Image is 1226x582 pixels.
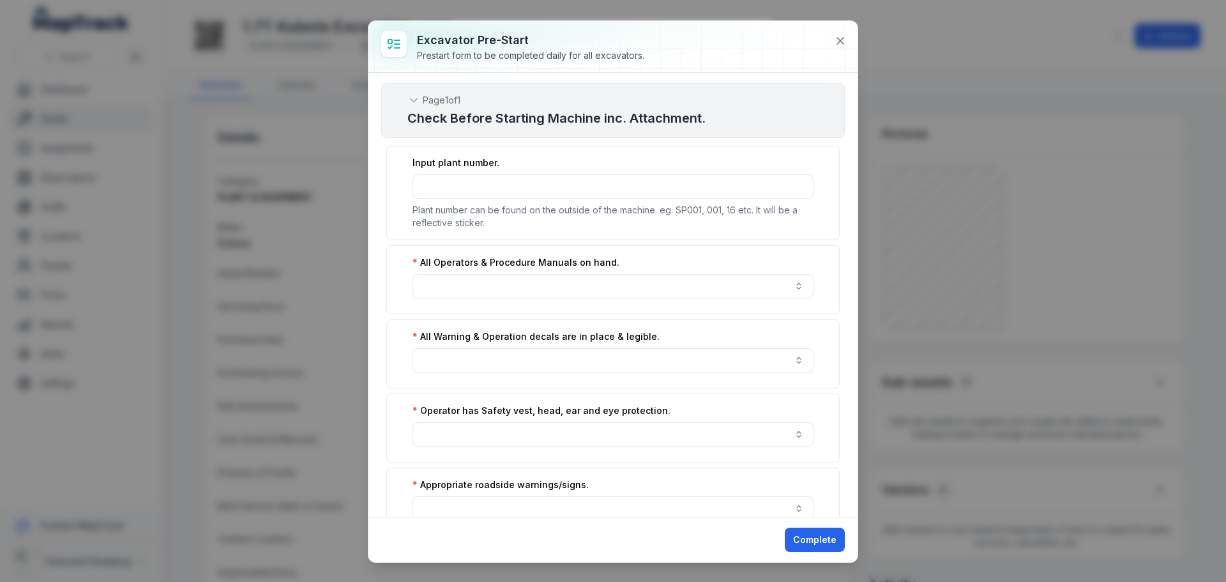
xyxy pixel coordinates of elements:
h3: Excavator Pre-Start [417,31,644,49]
span: Page 1 of 1 [423,94,460,107]
input: :r83:-form-item-label [412,496,814,521]
input: :r7v:-form-item-label [412,422,814,447]
input: :r7n:-form-item-label [412,274,814,298]
button: Complete [785,528,845,552]
p: Plant number can be found on the outside of the machine. eg. SP001, 001, 16 etc. It will be a ref... [412,204,814,229]
input: :r7m:-form-item-label [412,174,814,199]
div: Prestart form to be completed daily for all excavators. [417,49,644,62]
label: Input plant number. [412,157,499,169]
label: All Operators & Procedure Manuals on hand. [412,256,619,269]
label: Appropriate roadside warnings/signs. [412,479,589,491]
h2: Check Before Starting Machine inc. Attachment. [407,109,819,127]
input: :r7r:-form-item-label [412,348,814,372]
label: Operator has Safety vest, head, ear and eye protection. [412,404,670,417]
label: All Warning & Operation decals are in place & legible. [412,330,660,343]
